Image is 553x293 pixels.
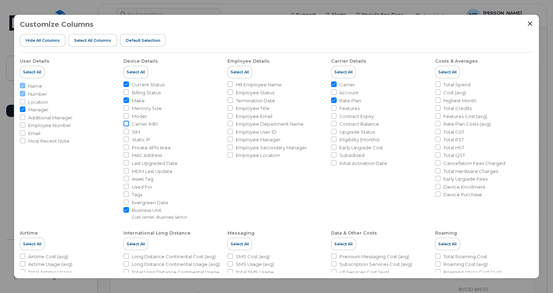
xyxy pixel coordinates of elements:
span: Last Upgraded Date [132,160,178,167]
span: MAC Address [132,152,162,159]
span: Total Airtime Usage [28,269,72,276]
span: SMS Usage (avg) [236,261,274,268]
div: Airtime [20,230,38,236]
span: Cancellation Fees Charged [443,160,505,167]
div: Messaging [227,230,255,236]
div: Data & Other Costs [331,230,377,236]
span: HR Employee Name [236,81,282,88]
span: Device Purchase [443,191,482,198]
span: Employee Manager [236,136,281,143]
span: Email [28,130,40,137]
span: Select All [23,69,41,75]
span: Long Distance Continental Cost (avg) [132,253,216,260]
span: Location [28,99,48,105]
span: Carrier [339,81,355,88]
span: Select All [438,69,457,75]
span: Default Selection [126,38,160,43]
button: Select All [435,238,460,250]
span: Additional Manager [28,114,73,121]
span: Total QST [443,152,465,159]
span: Number [28,91,47,97]
button: Select All [20,66,45,78]
span: Employee User ID [236,129,276,135]
span: Device Enrollment [443,184,486,190]
span: Features [339,105,360,112]
button: Hide All Columns [20,34,66,47]
span: Contract Balance [339,121,379,127]
button: Select All [331,66,356,78]
span: SMS Cost (avg) [236,253,270,260]
span: Employee Status [236,89,274,96]
span: Carrier IMEI [132,121,158,127]
span: Employee Email [236,113,272,120]
div: User Details [20,58,49,64]
span: MDM Last Update [132,168,173,175]
span: Total Roaming Cost [443,253,487,260]
span: Memory Size [132,105,162,112]
button: Select All [123,238,148,250]
button: Close [527,21,533,27]
span: Select all Columns [74,38,111,43]
span: Early Upgrade Cost [339,144,383,151]
span: Model [132,113,146,120]
span: Employee Location [236,152,280,159]
span: Employee Secondary Manager [236,144,307,151]
span: Highest Month [443,97,476,104]
span: Manager [28,106,49,113]
span: Select All [231,69,249,75]
span: Airtime Usage (avg) [28,261,72,268]
div: Employee Details [227,58,270,64]
span: Account [339,89,359,96]
span: Eligibility (Months) [339,136,379,143]
span: Most Recent Note [28,138,70,144]
span: Select All [23,241,41,247]
span: Static IP [132,136,150,143]
span: Employee Title [236,105,270,112]
button: Default Selection [120,34,166,47]
span: Select All [231,241,249,247]
small: Cost center, Business Sector [132,214,187,220]
span: Name [28,83,42,89]
button: Select All [331,238,356,250]
span: Total GST [443,129,464,135]
button: Select All [227,238,252,250]
button: Select all Columns [68,34,117,47]
span: Total Long Distance Continental Usage [132,269,219,276]
span: Private APN Area [132,144,170,151]
span: 411 Services Cost (avg) [339,269,389,276]
h3: Customize Columns [20,21,94,28]
span: Roaming Cost (avg) [443,261,488,268]
div: International Long Distance [123,230,191,236]
span: Employee Department Name [236,121,304,127]
button: Select All [20,238,45,250]
button: Select All [435,66,460,78]
span: Rate Plan [339,97,361,104]
button: Select All [227,66,252,78]
span: Early Upgrade Fees [443,176,488,182]
span: Select All [127,69,145,75]
span: Billing Status [132,89,161,96]
span: Total Credits [443,105,472,112]
div: Carrier Details [331,58,366,64]
span: Total Spend [443,81,471,88]
span: Total Hardware Charges [443,168,498,175]
button: Select All [123,66,148,78]
span: Business Unit [132,207,187,214]
span: Total HST [443,144,464,151]
span: Hide All Columns [26,38,60,43]
span: Asset Tag [132,176,153,182]
span: Employee Number [28,122,71,129]
span: Airtime Cost (avg) [28,253,68,260]
span: Select All [438,241,457,247]
span: Evergreen Date [132,199,168,206]
span: Contract Expiry [339,113,374,120]
span: Total SMS Usage [236,269,274,276]
span: Subscription Services Cost (avg) [339,261,412,268]
span: Used For [132,184,152,190]
span: Termination Date [236,97,275,104]
span: Roaming Voice Cost (avg) [443,269,502,276]
span: Current Status [132,81,165,88]
span: SIM [132,129,140,135]
span: Select All [334,69,353,75]
span: Total PST [443,136,464,143]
